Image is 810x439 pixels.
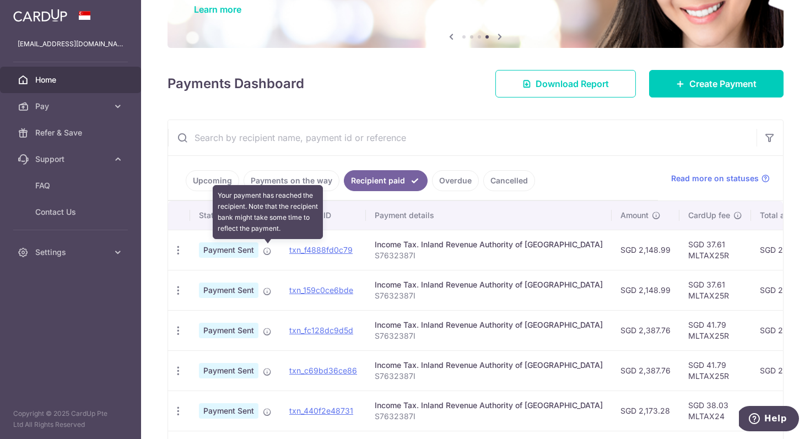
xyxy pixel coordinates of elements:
[739,406,799,433] iframe: Opens a widget where you can find more information
[186,170,239,191] a: Upcoming
[35,180,108,191] span: FAQ
[289,285,353,295] a: txn_159c0ce6bde
[194,4,241,15] a: Learn more
[366,201,612,230] th: Payment details
[432,170,479,191] a: Overdue
[35,101,108,112] span: Pay
[375,400,603,411] div: Income Tax. Inland Revenue Authority of [GEOGRAPHIC_DATA]
[536,77,609,90] span: Download Report
[375,250,603,261] p: S7632387I
[375,290,603,301] p: S7632387I
[168,74,304,94] h4: Payments Dashboard
[35,247,108,258] span: Settings
[679,350,751,391] td: SGD 41.79 MLTAX25R
[688,210,730,221] span: CardUp fee
[168,120,757,155] input: Search by recipient name, payment id or reference
[671,173,770,184] a: Read more on statuses
[289,366,357,375] a: txn_c69bd36ce86
[375,279,603,290] div: Income Tax. Inland Revenue Authority of [GEOGRAPHIC_DATA]
[213,185,323,239] div: Your payment has reached the recipient. Note that the recipient bank might take some time to refl...
[649,70,784,97] a: Create Payment
[289,326,353,335] a: txn_fc128dc9d5d
[18,39,123,50] p: [EMAIL_ADDRESS][DOMAIN_NAME]
[289,406,353,415] a: txn_440f2e48731
[671,173,759,184] span: Read more on statuses
[679,270,751,310] td: SGD 37.61 MLTAX25R
[612,350,679,391] td: SGD 2,387.76
[679,391,751,431] td: SGD 38.03 MLTAX24
[612,270,679,310] td: SGD 2,148.99
[199,210,223,221] span: Status
[612,391,679,431] td: SGD 2,173.28
[344,170,428,191] a: Recipient paid
[199,363,258,378] span: Payment Sent
[620,210,649,221] span: Amount
[35,127,108,138] span: Refer & Save
[375,411,603,422] p: S7632387I
[199,403,258,419] span: Payment Sent
[35,154,108,165] span: Support
[375,319,603,330] div: Income Tax. Inland Revenue Authority of [GEOGRAPHIC_DATA]
[760,210,796,221] span: Total amt.
[679,310,751,350] td: SGD 41.79 MLTAX25R
[375,360,603,371] div: Income Tax. Inland Revenue Authority of [GEOGRAPHIC_DATA]
[375,330,603,342] p: S7632387I
[612,230,679,270] td: SGD 2,148.99
[13,9,67,22] img: CardUp
[289,245,353,254] a: txn_f4888fd0c79
[483,170,535,191] a: Cancelled
[199,323,258,338] span: Payment Sent
[199,283,258,298] span: Payment Sent
[280,201,366,230] th: Payment ID
[679,230,751,270] td: SGD 37.61 MLTAX25R
[244,170,339,191] a: Payments on the way
[495,70,636,97] a: Download Report
[612,310,679,350] td: SGD 2,387.76
[375,239,603,250] div: Income Tax. Inland Revenue Authority of [GEOGRAPHIC_DATA]
[689,77,757,90] span: Create Payment
[35,74,108,85] span: Home
[35,207,108,218] span: Contact Us
[199,242,258,258] span: Payment Sent
[375,371,603,382] p: S7632387I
